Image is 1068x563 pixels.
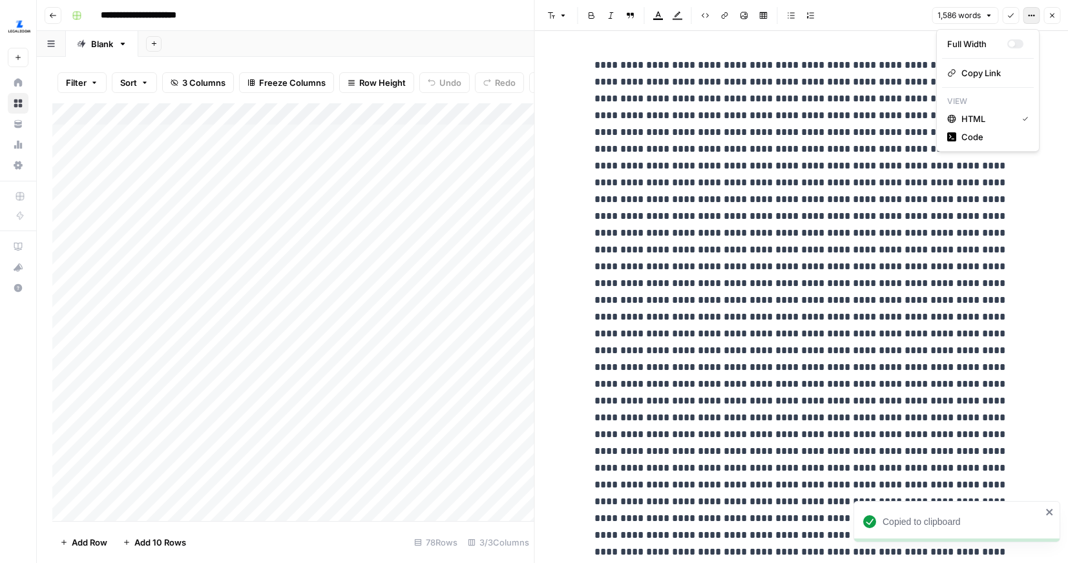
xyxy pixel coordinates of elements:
span: Row Height [359,76,406,89]
a: Your Data [8,114,28,134]
span: 3 Columns [182,76,225,89]
span: Redo [495,76,516,89]
span: Filter [66,76,87,89]
div: Blank [91,37,113,50]
button: Add 10 Rows [115,532,194,553]
div: What's new? [8,258,28,277]
img: LegalZoom Logo [8,15,31,38]
button: Help + Support [8,278,28,298]
button: Row Height [339,72,414,93]
button: Workspace: LegalZoom [8,10,28,43]
a: Home [8,72,28,93]
a: Usage [8,134,28,155]
button: Sort [112,72,157,93]
button: Redo [475,72,524,93]
span: Code [961,130,1023,143]
button: 1,586 words [932,7,998,24]
a: Browse [8,93,28,114]
button: Add Row [52,532,115,553]
span: 1,586 words [937,10,981,21]
span: Add Row [72,536,107,549]
span: Add 10 Rows [134,536,186,549]
span: Freeze Columns [259,76,326,89]
button: Filter [58,72,107,93]
button: close [1045,507,1054,517]
div: Copied to clipboard [883,515,1042,528]
div: Full Width [947,37,1007,50]
span: HTML [961,112,1012,125]
span: Undo [439,76,461,89]
span: Sort [120,76,137,89]
a: Settings [8,155,28,176]
button: 3 Columns [162,72,234,93]
button: Freeze Columns [239,72,334,93]
div: 3/3 Columns [463,532,534,553]
button: What's new? [8,257,28,278]
p: View [942,93,1034,110]
a: Blank [66,31,138,57]
a: AirOps Academy [8,236,28,257]
span: Copy Link [961,67,1023,79]
div: 78 Rows [409,532,463,553]
button: Undo [419,72,470,93]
